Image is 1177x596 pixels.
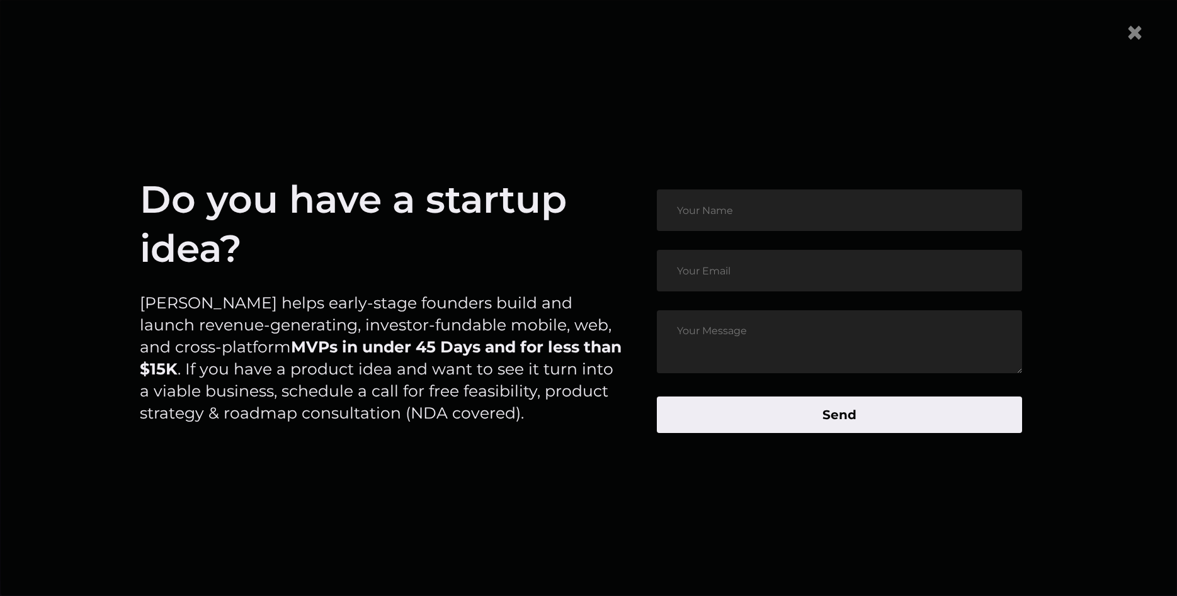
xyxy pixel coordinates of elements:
[1125,13,1144,52] span: ×
[657,250,1022,291] input: Your Email
[140,175,625,273] h1: Do you have a startup idea?
[140,337,622,378] strong: MVPs in under 45 Days and for less than $15K
[1115,7,1154,59] button: Close
[657,396,1022,433] button: Send
[657,189,1022,231] input: Your Name
[140,292,625,424] p: [PERSON_NAME] helps early-stage founders build and launch revenue-generating, investor-fundable m...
